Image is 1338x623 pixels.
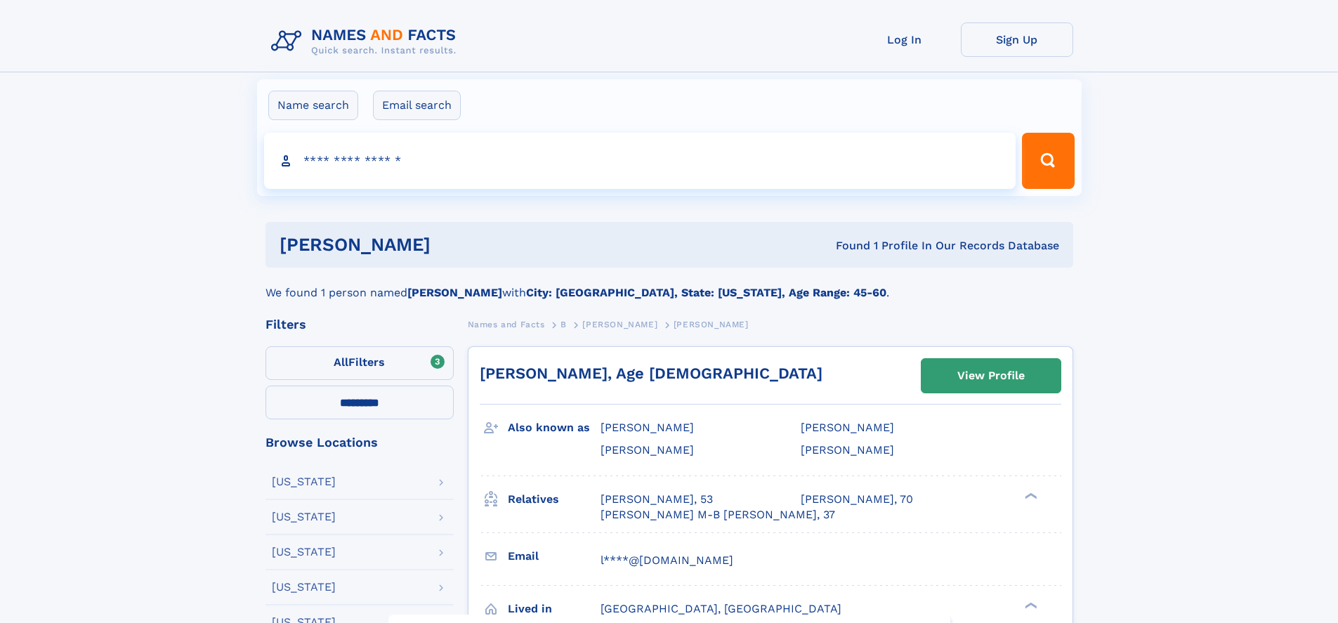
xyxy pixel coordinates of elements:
[272,582,336,593] div: [US_STATE]
[601,602,841,615] span: [GEOGRAPHIC_DATA], [GEOGRAPHIC_DATA]
[508,416,601,440] h3: Also known as
[560,320,567,329] span: B
[961,22,1073,57] a: Sign Up
[468,315,545,333] a: Names and Facts
[601,421,694,434] span: [PERSON_NAME]
[674,320,749,329] span: [PERSON_NAME]
[633,238,1059,254] div: Found 1 Profile In Our Records Database
[801,421,894,434] span: [PERSON_NAME]
[801,443,894,457] span: [PERSON_NAME]
[508,487,601,511] h3: Relatives
[508,597,601,621] h3: Lived in
[280,236,634,254] h1: [PERSON_NAME]
[582,315,657,333] a: [PERSON_NAME]
[601,507,835,523] a: [PERSON_NAME] M-B [PERSON_NAME], 37
[268,91,358,120] label: Name search
[265,346,454,380] label: Filters
[801,492,913,507] a: [PERSON_NAME], 70
[957,360,1025,392] div: View Profile
[272,511,336,523] div: [US_STATE]
[265,22,468,60] img: Logo Names and Facts
[560,315,567,333] a: B
[848,22,961,57] a: Log In
[373,91,461,120] label: Email search
[272,546,336,558] div: [US_STATE]
[1021,601,1038,610] div: ❯
[265,318,454,331] div: Filters
[480,365,822,382] a: [PERSON_NAME], Age [DEMOGRAPHIC_DATA]
[601,492,713,507] a: [PERSON_NAME], 53
[508,544,601,568] h3: Email
[334,355,348,369] span: All
[1022,133,1074,189] button: Search Button
[264,133,1016,189] input: search input
[407,286,502,299] b: [PERSON_NAME]
[272,476,336,487] div: [US_STATE]
[921,359,1061,393] a: View Profile
[526,286,886,299] b: City: [GEOGRAPHIC_DATA], State: [US_STATE], Age Range: 45-60
[1021,491,1038,500] div: ❯
[265,436,454,449] div: Browse Locations
[265,268,1073,301] div: We found 1 person named with .
[582,320,657,329] span: [PERSON_NAME]
[601,443,694,457] span: [PERSON_NAME]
